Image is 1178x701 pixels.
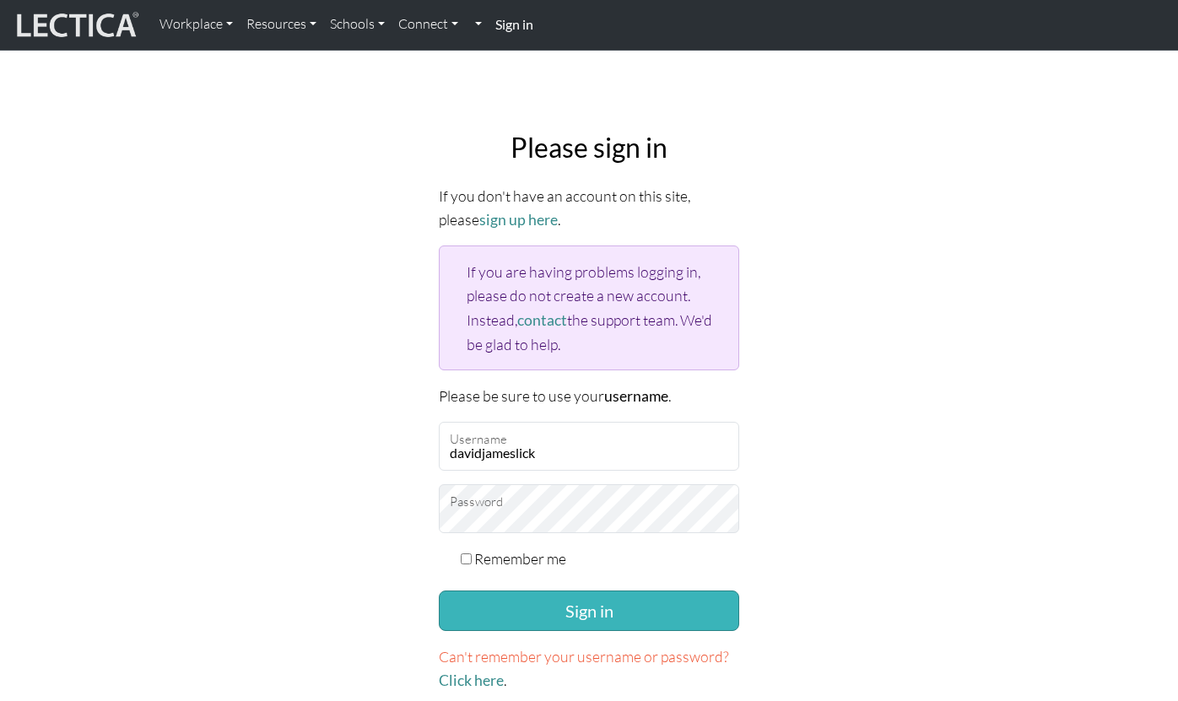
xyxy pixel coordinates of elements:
span: Can't remember your username or password? [439,647,729,666]
a: Click here [439,671,504,689]
div: If you are having problems logging in, please do not create a new account. Instead, the support t... [439,245,739,370]
input: Username [439,422,739,471]
p: If you don't have an account on this site, please . [439,184,739,232]
a: contact [517,311,567,329]
p: Please be sure to use your . [439,384,739,408]
a: sign up here [479,211,558,229]
a: Workplace [153,7,240,42]
h2: Please sign in [439,132,739,164]
a: Schools [323,7,392,42]
p: . [439,644,739,693]
strong: Sign in [495,16,533,32]
label: Remember me [474,547,566,570]
a: Connect [392,7,465,42]
strong: username [604,387,668,405]
img: lecticalive [13,9,139,41]
a: Resources [240,7,323,42]
button: Sign in [439,590,739,631]
a: Sign in [489,7,540,43]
